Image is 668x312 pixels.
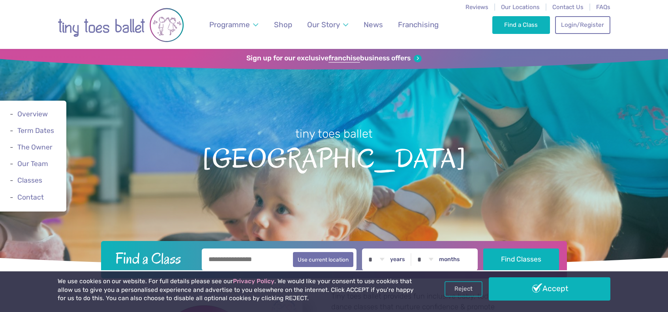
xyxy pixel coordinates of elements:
a: Login/Register [555,16,610,34]
a: Shop [270,15,296,34]
span: Our Story [307,20,340,29]
p: We use cookies on our website. For full details please see our . We would like your consent to us... [58,277,417,303]
span: Franchising [398,20,439,29]
a: The Owner [17,143,53,151]
span: News [364,20,383,29]
a: Overview [17,110,48,118]
a: Reject [445,281,482,296]
a: Accept [489,277,610,300]
a: Find a Class [492,16,550,34]
small: tiny toes ballet [295,127,373,140]
a: News [360,15,387,34]
a: Franchising [394,15,443,34]
a: Our Team [17,160,48,168]
img: tiny toes ballet [58,5,184,45]
a: Classes [17,177,42,185]
label: months [439,256,460,263]
label: years [390,256,405,263]
span: [GEOGRAPHIC_DATA] [14,142,654,174]
a: Contact Us [552,4,584,11]
a: Sign up for our exclusivefranchisebusiness offers [246,54,421,63]
span: Programme [209,20,250,29]
h2: Find a Class [109,248,197,268]
a: FAQs [596,4,610,11]
button: Find Classes [483,248,559,271]
a: Our Story [304,15,352,34]
button: Use current location [293,252,353,267]
a: Contact [17,193,44,201]
span: Shop [274,20,292,29]
a: Privacy Policy [233,278,274,285]
a: Our Locations [501,4,540,11]
a: Term Dates [17,127,54,135]
a: Reviews [465,4,488,11]
strong: franchise [328,54,360,63]
a: Programme [206,15,262,34]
